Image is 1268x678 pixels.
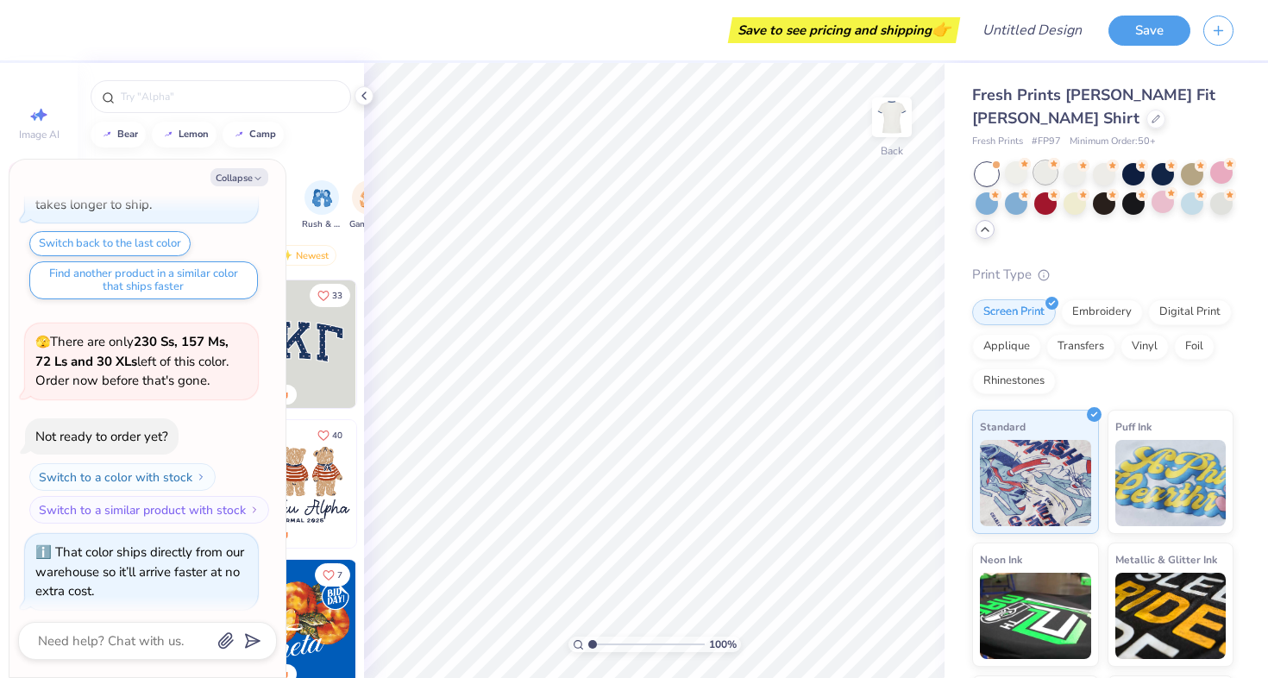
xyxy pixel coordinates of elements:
span: 👉 [932,19,951,40]
div: lemon [179,129,209,139]
div: Print Type [972,265,1233,285]
div: Foil [1174,334,1215,360]
img: Switch to a color with stock [196,472,206,482]
div: Back [881,143,903,159]
span: 40 [332,431,342,440]
img: trend_line.gif [100,129,114,140]
span: 7 [337,571,342,580]
img: Metallic & Glitter Ink [1115,573,1227,659]
input: Try "Alpha" [119,88,340,105]
img: Back [875,100,909,135]
div: bear [117,129,138,139]
div: That color ships directly from our warehouse so it’ll arrive faster at no extra cost. [35,543,244,600]
div: Save to see pricing and shipping [732,17,956,43]
img: d12c9beb-9502-45c7-ae94-40b97fdd6040 [355,420,483,548]
button: filter button [302,180,342,231]
button: Save [1108,16,1190,46]
div: Vinyl [1120,334,1169,360]
span: 🫣 [35,334,50,350]
div: Rhinestones [972,368,1056,394]
img: edfb13fc-0e43-44eb-bea2-bf7fc0dd67f9 [355,280,483,408]
button: Like [310,424,350,447]
button: filter button [349,180,389,231]
span: Rush & Bid [302,218,342,231]
strong: 230 Ss, 157 Ms, 72 Ls and 30 XLs [35,333,229,370]
span: 33 [332,292,342,300]
div: Screen Print [972,299,1056,325]
img: trend_line.gif [161,129,175,140]
div: filter for Rush & Bid [302,180,342,231]
button: Switch back to the last color [29,231,191,256]
img: a3be6b59-b000-4a72-aad0-0c575b892a6b [229,420,356,548]
span: Minimum Order: 50 + [1070,135,1156,149]
span: Standard [980,417,1026,436]
span: Puff Ink [1115,417,1152,436]
span: There are only left of this color. Order now before that's gone. [35,333,229,389]
img: Neon Ink [980,573,1091,659]
img: 3b9aba4f-e317-4aa7-a679-c95a879539bd [229,280,356,408]
button: bear [91,122,146,148]
div: Not ready to order yet? [35,428,168,445]
button: Find another product in a similar color that ships faster [29,261,258,299]
button: Switch to a color with stock [29,463,216,491]
span: # FP97 [1032,135,1061,149]
button: Switch to a similar product with stock [29,496,269,524]
img: trend_line.gif [232,129,246,140]
span: Game Day [349,218,389,231]
span: Metallic & Glitter Ink [1115,550,1217,568]
img: Game Day Image [360,188,380,208]
img: Puff Ink [1115,440,1227,526]
button: Like [310,284,350,307]
span: Neon Ink [980,550,1022,568]
span: Fresh Prints [972,135,1023,149]
img: Standard [980,440,1091,526]
span: Fresh Prints [PERSON_NAME] Fit [PERSON_NAME] Shirt [972,85,1215,129]
button: camp [223,122,284,148]
div: Transfers [1046,334,1115,360]
img: Rush & Bid Image [312,188,332,208]
button: Like [315,563,350,587]
span: 100 % [709,637,737,652]
span: Image AI [19,128,60,141]
div: camp [249,129,276,139]
div: filter for Game Day [349,180,389,231]
div: Newest [271,245,336,266]
button: lemon [152,122,217,148]
div: Embroidery [1061,299,1143,325]
button: Collapse [210,168,268,186]
div: That color is made to order so it takes longer to ship. [35,176,236,213]
img: Switch to a similar product with stock [249,505,260,515]
div: Applique [972,334,1041,360]
div: Digital Print [1148,299,1232,325]
input: Untitled Design [969,13,1095,47]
